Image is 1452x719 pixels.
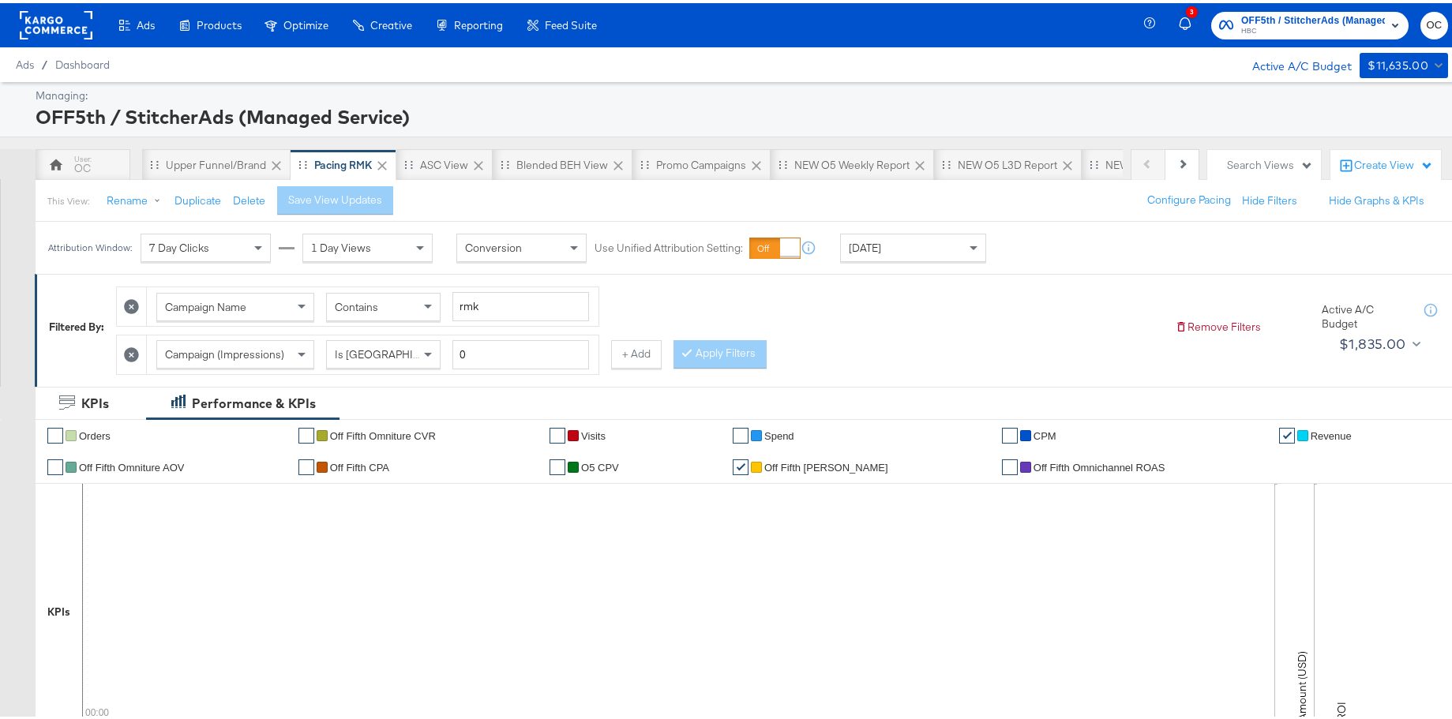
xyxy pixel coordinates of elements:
[298,456,314,472] a: ✔
[197,16,242,28] span: Products
[420,155,468,170] div: ASC View
[1427,13,1442,32] span: OC
[1241,9,1385,26] span: OFF5th / StitcherAds (Managed Service)
[137,16,155,28] span: Ads
[1334,698,1349,717] text: ROI
[581,427,606,439] span: Visits
[1242,190,1297,205] button: Hide Filters
[1105,155,1205,170] div: NEW O5 Daily ROAS
[314,155,372,170] div: Pacing RMK
[1311,427,1352,439] span: Revenue
[1175,316,1261,331] button: Remove Filters
[733,425,749,440] a: ✔
[149,238,209,252] span: 7 Day Clicks
[47,192,89,204] div: This View:
[1186,3,1198,15] div: 3
[96,184,178,212] button: Rename
[733,456,749,472] a: ✔
[150,157,159,166] div: Drag to reorder tab
[640,157,649,166] div: Drag to reorder tab
[34,55,55,68] span: /
[452,289,589,318] input: Enter a search term
[1333,328,1424,354] button: $1,835.00
[764,459,888,470] span: Off Fifth [PERSON_NAME]
[47,456,63,472] a: ✔
[298,157,307,166] div: Drag to reorder tab
[794,155,910,170] div: NEW O5 Weekly Report
[47,425,63,440] a: ✔
[550,456,565,472] a: ✔
[55,55,110,68] a: Dashboard
[1420,9,1448,36] button: OC
[465,238,522,252] span: Conversion
[1236,50,1352,73] div: Active A/C Budget
[1176,7,1203,38] button: 3
[1227,155,1313,170] div: Search Views
[47,239,133,250] div: Attribution Window:
[1002,456,1018,472] a: ✔
[958,155,1057,170] div: NEW O5 L3D Report
[1360,50,1448,75] button: $11,635.00
[74,158,91,173] div: OC
[1211,9,1409,36] button: OFF5th / StitcherAds (Managed Service)HBC
[1090,157,1098,166] div: Drag to reorder tab
[81,391,109,410] div: KPIs
[370,16,412,28] span: Creative
[452,337,589,366] input: Enter a number
[1368,53,1428,73] div: $11,635.00
[36,100,1444,127] div: OFF5th / StitcherAds (Managed Service)
[165,297,246,311] span: Campaign Name
[1329,190,1424,205] button: Hide Graphs & KPIs
[656,155,746,170] div: Promo Campaigns
[47,601,70,616] div: KPIs
[942,157,951,166] div: Drag to reorder tab
[283,16,328,28] span: Optimize
[1136,183,1242,212] button: Configure Pacing
[1241,22,1385,35] span: HBC
[192,391,316,410] div: Performance & KPIs
[298,425,314,440] a: ✔
[233,190,265,205] button: Delete
[16,55,34,68] span: Ads
[330,427,436,439] span: Off Fifth Omniture CVR
[1034,427,1056,439] span: CPM
[165,344,284,358] span: Campaign (Impressions)
[516,155,608,170] div: Blended BEH View
[849,238,881,252] span: [DATE]
[36,85,1444,100] div: Managing:
[1339,329,1406,353] div: $1,835.00
[764,427,794,439] span: Spend
[611,337,662,365] button: + Add
[1354,155,1433,170] div: Create View
[79,427,111,439] span: Orders
[545,16,597,28] span: Feed Suite
[581,459,619,470] span: O5 CPV
[1295,648,1309,717] text: Amount (USD)
[595,238,743,253] label: Use Unified Attribution Setting:
[49,316,104,331] div: Filtered By:
[1034,459,1165,470] span: Off Fifth Omnichannel ROAS
[174,190,221,205] button: Duplicate
[335,344,456,358] span: Is [GEOGRAPHIC_DATA]
[1279,425,1295,440] a: ✔
[550,425,565,440] a: ✔
[404,157,413,166] div: Drag to reorder tab
[454,16,503,28] span: Reporting
[1002,425,1018,440] a: ✔
[779,157,787,166] div: Drag to reorder tab
[311,238,371,252] span: 1 Day Views
[501,157,509,166] div: Drag to reorder tab
[79,459,184,470] span: Off Fifth Omniture AOV
[335,297,378,311] span: Contains
[330,459,389,470] span: off fifth CPA
[166,155,266,170] div: Upper Funnel/Brand
[1322,299,1409,328] div: Active A/C Budget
